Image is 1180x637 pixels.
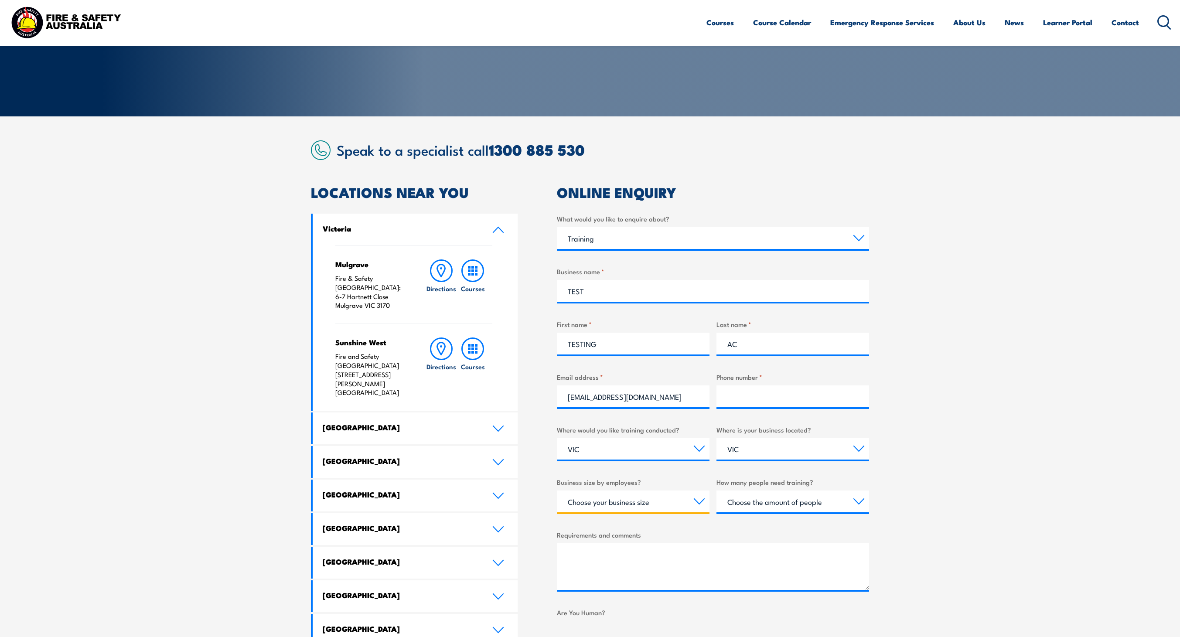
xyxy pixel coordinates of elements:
a: [GEOGRAPHIC_DATA] [313,580,518,612]
h4: Victoria [323,224,479,233]
label: What would you like to enquire about? [557,214,869,224]
a: [GEOGRAPHIC_DATA] [313,513,518,545]
h4: [GEOGRAPHIC_DATA] [323,422,479,432]
a: [GEOGRAPHIC_DATA] [313,446,518,478]
h4: Mulgrave [335,259,408,269]
a: Directions [426,259,457,310]
h4: [GEOGRAPHIC_DATA] [323,523,479,533]
h4: [GEOGRAPHIC_DATA] [323,456,479,466]
a: Courses [457,337,488,397]
h2: LOCATIONS NEAR YOU [311,186,518,198]
a: [GEOGRAPHIC_DATA] [313,547,518,579]
label: How many people need training? [716,477,869,487]
a: [GEOGRAPHIC_DATA] [313,412,518,444]
h4: [GEOGRAPHIC_DATA] [323,590,479,600]
a: Courses [457,259,488,310]
h2: ONLINE ENQUIRY [557,186,869,198]
label: Business name [557,266,869,276]
a: 1300 885 530 [489,138,585,161]
h4: [GEOGRAPHIC_DATA] [323,557,479,566]
a: About Us [953,11,986,34]
a: News [1005,11,1024,34]
label: Business size by employees? [557,477,709,487]
h4: Sunshine West [335,337,408,347]
a: Victoria [313,214,518,245]
label: Last name [716,319,869,329]
h4: [GEOGRAPHIC_DATA] [323,624,479,634]
h4: [GEOGRAPHIC_DATA] [323,490,479,499]
a: Directions [426,337,457,397]
h6: Courses [461,284,485,293]
p: Fire and Safety [GEOGRAPHIC_DATA] [STREET_ADDRESS][PERSON_NAME] [GEOGRAPHIC_DATA] [335,352,408,397]
label: First name [557,319,709,329]
a: [GEOGRAPHIC_DATA] [313,480,518,511]
label: Phone number [716,372,869,382]
a: Emergency Response Services [830,11,934,34]
h6: Courses [461,362,485,371]
h6: Directions [426,362,456,371]
label: Where is your business located? [716,425,869,435]
p: Fire & Safety [GEOGRAPHIC_DATA]: 6-7 Hartnett Close Mulgrave VIC 3170 [335,274,408,310]
label: Email address [557,372,709,382]
a: Learner Portal [1043,11,1092,34]
a: Contact [1112,11,1139,34]
a: Courses [706,11,734,34]
h2: Speak to a specialist call [337,142,869,157]
label: Are You Human? [557,607,869,617]
label: Where would you like training conducted? [557,425,709,435]
a: Course Calendar [753,11,811,34]
label: Requirements and comments [557,530,869,540]
h6: Directions [426,284,456,293]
